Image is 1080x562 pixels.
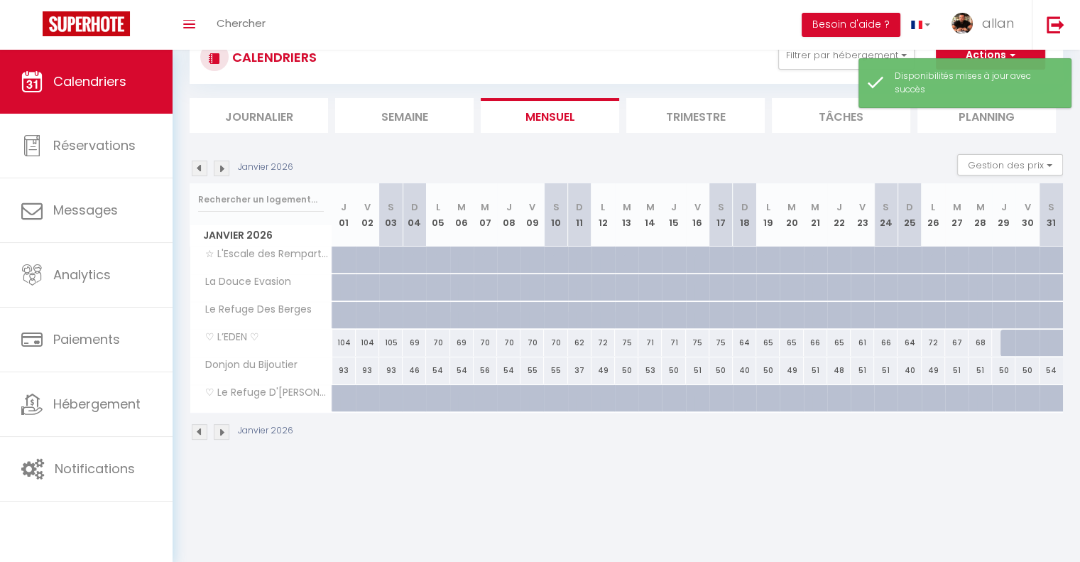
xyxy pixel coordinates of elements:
abbr: D [906,200,913,214]
abbr: L [436,200,440,214]
th: 19 [756,183,780,247]
th: 20 [780,183,803,247]
div: 75 [709,330,733,356]
span: Messages [53,201,118,219]
div: 54 [497,357,520,384]
abbr: M [811,200,819,214]
th: 12 [591,183,615,247]
abbr: J [836,200,841,214]
abbr: M [481,200,489,214]
div: 70 [426,330,449,356]
li: Journalier [190,98,328,133]
span: Paiements [53,330,120,348]
abbr: V [1024,200,1030,214]
div: 69 [450,330,474,356]
div: 54 [426,357,449,384]
div: 48 [827,357,851,384]
div: 49 [591,357,615,384]
button: Gestion des prix [957,154,1063,175]
abbr: S [718,200,724,214]
div: 75 [686,330,709,356]
abbr: M [623,200,631,214]
div: 40 [733,357,756,384]
div: 55 [520,357,544,384]
li: Planning [917,98,1056,133]
abbr: S [883,200,889,214]
div: 51 [945,357,969,384]
div: 66 [804,330,827,356]
abbr: D [411,200,418,214]
th: 04 [403,183,426,247]
div: 66 [874,330,898,356]
img: logout [1047,16,1064,33]
div: 50 [709,357,733,384]
th: 05 [426,183,449,247]
div: 93 [356,357,379,384]
div: 51 [874,357,898,384]
abbr: M [976,200,985,214]
span: allan [982,14,1014,32]
div: 64 [733,330,756,356]
abbr: L [601,200,605,214]
th: 27 [945,183,969,247]
th: 23 [851,183,874,247]
abbr: J [1001,200,1007,214]
span: Donjon du Bijoutier [192,357,301,373]
span: Janvier 2026 [190,225,332,246]
th: 11 [568,183,591,247]
abbr: M [457,200,466,214]
span: ♡ L’EDEN ♡ [192,330,263,345]
div: 93 [379,357,403,384]
th: 03 [379,183,403,247]
span: Chercher [217,16,266,31]
th: 06 [450,183,474,247]
th: 28 [969,183,992,247]
abbr: V [694,200,701,214]
div: 93 [332,357,356,384]
abbr: J [671,200,677,214]
div: 51 [804,357,827,384]
span: Notifications [55,460,135,477]
div: 69 [403,330,426,356]
div: 50 [992,357,1015,384]
div: 71 [662,330,685,356]
div: 51 [851,357,874,384]
th: 26 [922,183,945,247]
span: ☆ L'Escale des Remparts ☆ [192,247,334,262]
div: 105 [379,330,403,356]
div: 70 [497,330,520,356]
abbr: M [952,200,961,214]
button: Filtrer par hébergement [778,41,915,70]
th: 14 [638,183,662,247]
div: 65 [780,330,803,356]
div: 50 [1015,357,1039,384]
abbr: S [552,200,559,214]
span: Calendriers [53,72,126,90]
th: 09 [520,183,544,247]
div: 75 [615,330,638,356]
th: 01 [332,183,356,247]
p: Janvier 2026 [238,424,293,438]
li: Trimestre [626,98,765,133]
abbr: M [646,200,655,214]
span: Réservations [53,136,136,154]
th: 18 [733,183,756,247]
abbr: L [766,200,770,214]
abbr: V [859,200,866,214]
div: 67 [945,330,969,356]
span: ♡ Le Refuge D'[PERSON_NAME] ♡ [192,385,334,401]
th: 15 [662,183,685,247]
li: Mensuel [481,98,619,133]
div: 65 [756,330,780,356]
th: 25 [898,183,921,247]
div: Disponibilités mises à jour avec succès [895,70,1057,97]
div: 64 [898,330,921,356]
div: 104 [332,330,356,356]
abbr: M [787,200,796,214]
div: 54 [450,357,474,384]
div: 51 [686,357,709,384]
button: Actions [936,41,1045,70]
th: 08 [497,183,520,247]
div: 70 [544,330,567,356]
abbr: D [576,200,583,214]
